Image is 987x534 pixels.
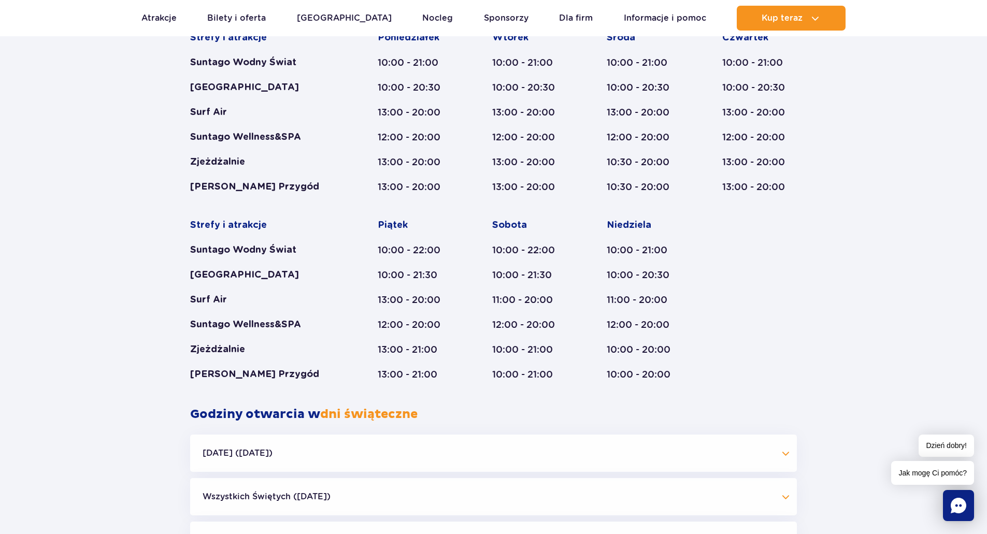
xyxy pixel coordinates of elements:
div: Piątek [378,219,452,232]
div: 12:00 - 20:00 [722,131,797,143]
div: 13:00 - 20:00 [492,156,567,168]
div: 13:00 - 20:00 [378,106,452,119]
button: Kup teraz [737,6,846,31]
div: 13:00 - 20:00 [378,181,452,193]
div: 10:00 - 21:30 [378,269,452,281]
div: 10:00 - 20:30 [492,81,567,94]
div: 10:00 - 20:30 [607,81,682,94]
div: 10:00 - 20:30 [722,81,797,94]
div: 10:00 - 20:00 [607,368,682,381]
div: 10:00 - 22:00 [492,244,567,256]
a: Informacje i pomoc [624,6,706,31]
div: 12:00 - 20:00 [492,131,567,143]
div: 10:00 - 20:30 [607,269,682,281]
div: 12:00 - 20:00 [378,131,452,143]
div: 10:00 - 21:30 [492,269,567,281]
div: 13:00 - 20:00 [378,294,452,306]
div: Niedziela [607,219,682,232]
div: 12:00 - 20:00 [378,319,452,331]
span: Jak mogę Ci pomóc? [891,461,974,485]
div: 13:00 - 20:00 [722,181,797,193]
div: Sobota [492,219,567,232]
div: Surf Air [190,106,338,119]
div: Czwartek [722,32,797,44]
button: [DATE] ([DATE]) [190,435,797,472]
div: 12:00 - 20:00 [492,319,567,331]
div: Surf Air [190,294,338,306]
span: dni świąteczne [320,407,418,422]
div: Strefy i atrakcje [190,219,338,232]
div: 13:00 - 20:00 [607,106,682,119]
div: 10:00 - 21:00 [492,343,567,356]
div: Suntago Wodny Świat [190,244,338,256]
div: Zjeżdżalnie [190,156,338,168]
div: Chat [943,490,974,521]
div: 13:00 - 21:00 [378,343,452,356]
a: Dla firm [559,6,593,31]
div: 11:00 - 20:00 [492,294,567,306]
div: [PERSON_NAME] Przygód [190,368,338,381]
span: Kup teraz [762,13,803,23]
div: 11:00 - 20:00 [607,294,682,306]
div: [GEOGRAPHIC_DATA] [190,81,338,94]
button: Wszystkich Świętych ([DATE]) [190,478,797,515]
div: 10:00 - 21:00 [492,368,567,381]
div: 12:00 - 20:00 [607,131,682,143]
div: 10:30 - 20:00 [607,156,682,168]
div: 10:00 - 20:30 [378,81,452,94]
div: 12:00 - 20:00 [607,319,682,331]
a: Sponsorzy [484,6,528,31]
div: Środa [607,32,682,44]
div: Poniedziałek [378,32,452,44]
div: 10:00 - 21:00 [492,56,567,69]
div: Wtorek [492,32,567,44]
div: 10:00 - 22:00 [378,244,452,256]
div: Zjeżdżalnie [190,343,338,356]
div: [GEOGRAPHIC_DATA] [190,269,338,281]
div: Suntago Wodny Świat [190,56,338,69]
a: Nocleg [422,6,453,31]
h2: Godziny otwarcia w [190,407,797,422]
div: 13:00 - 20:00 [492,181,567,193]
div: Suntago Wellness&SPA [190,319,338,331]
div: 10:30 - 20:00 [607,181,682,193]
div: Suntago Wellness&SPA [190,131,338,143]
div: 13:00 - 20:00 [722,156,797,168]
a: Bilety i oferta [207,6,266,31]
div: Strefy i atrakcje [190,32,338,44]
div: 10:00 - 20:00 [607,343,682,356]
div: 13:00 - 20:00 [492,106,567,119]
div: 10:00 - 21:00 [378,56,452,69]
div: 13:00 - 20:00 [722,106,797,119]
div: 13:00 - 21:00 [378,368,452,381]
a: [GEOGRAPHIC_DATA] [297,6,392,31]
div: 10:00 - 21:00 [607,244,682,256]
div: [PERSON_NAME] Przygód [190,181,338,193]
div: 10:00 - 21:00 [722,56,797,69]
div: 10:00 - 21:00 [607,56,682,69]
div: 13:00 - 20:00 [378,156,452,168]
a: Atrakcje [141,6,177,31]
span: Dzień dobry! [919,435,974,457]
